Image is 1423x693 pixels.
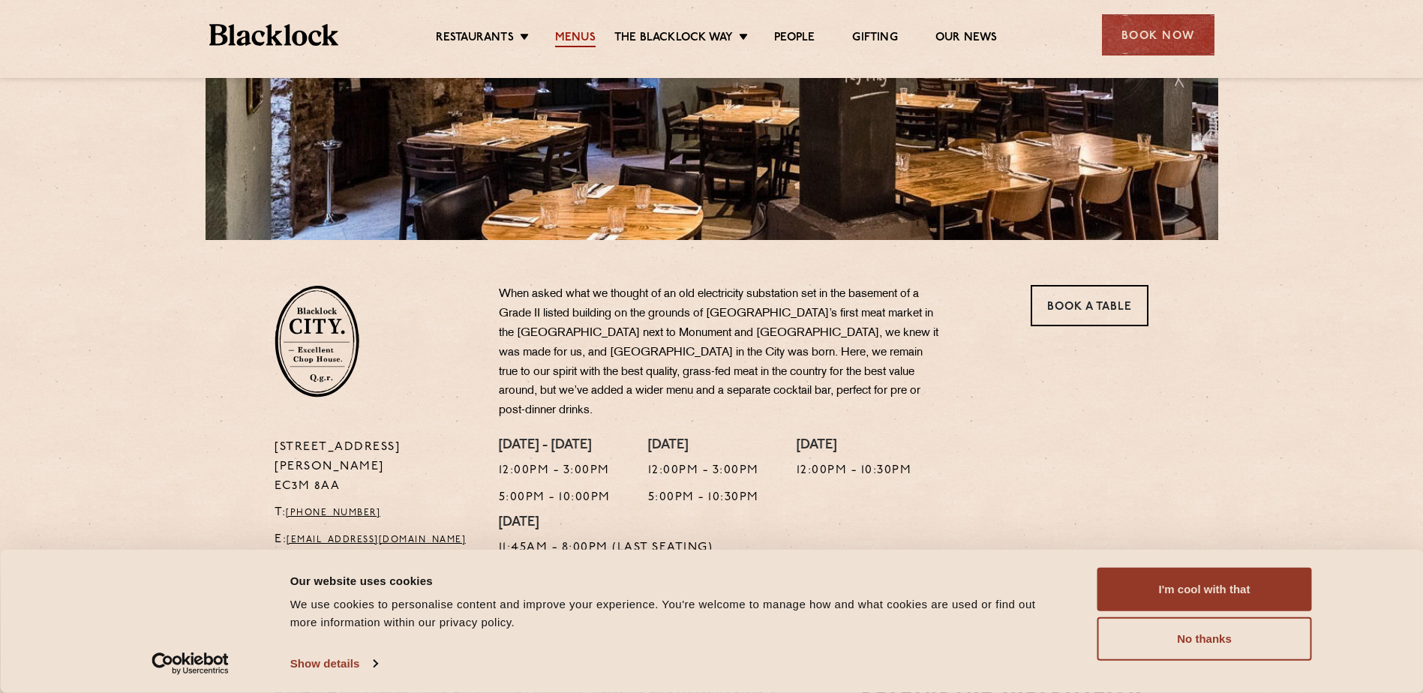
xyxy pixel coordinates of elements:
[209,24,339,46] img: BL_Textured_Logo-footer-cropped.svg
[648,438,759,454] h4: [DATE]
[286,508,380,517] a: [PHONE_NUMBER]
[797,461,912,481] p: 12:00pm - 10:30pm
[614,31,733,47] a: The Blacklock Way
[774,31,815,47] a: People
[290,571,1064,589] div: Our website uses cookies
[125,652,256,675] a: Usercentrics Cookiebot - opens in a new window
[275,438,476,496] p: [STREET_ADDRESS][PERSON_NAME] EC3M 8AA
[499,515,713,532] h4: [DATE]
[287,535,466,544] a: [EMAIL_ADDRESS][DOMAIN_NAME]
[499,461,611,481] p: 12:00pm - 3:00pm
[1102,14,1214,55] div: Book Now
[499,285,941,421] p: When asked what we thought of an old electricity substation set in the basement of a Grade II lis...
[290,595,1064,631] div: We use cookies to personalise content and improve your experience. You're welcome to manage how a...
[499,438,611,454] h4: [DATE] - [DATE]
[436,31,514,47] a: Restaurants
[797,438,912,454] h4: [DATE]
[1097,568,1312,611] button: I'm cool with that
[852,31,897,47] a: Gifting
[499,538,713,558] p: 11:45am - 8:00pm (Last Seating)
[648,488,759,508] p: 5:00pm - 10:30pm
[1031,285,1148,326] a: Book a Table
[648,461,759,481] p: 12:00pm - 3:00pm
[275,285,359,397] img: City-stamp-default.svg
[499,488,611,508] p: 5:00pm - 10:00pm
[290,652,377,675] a: Show details
[935,31,998,47] a: Our News
[275,503,476,523] p: T:
[1097,617,1312,661] button: No thanks
[555,31,596,47] a: Menus
[275,530,476,550] p: E:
